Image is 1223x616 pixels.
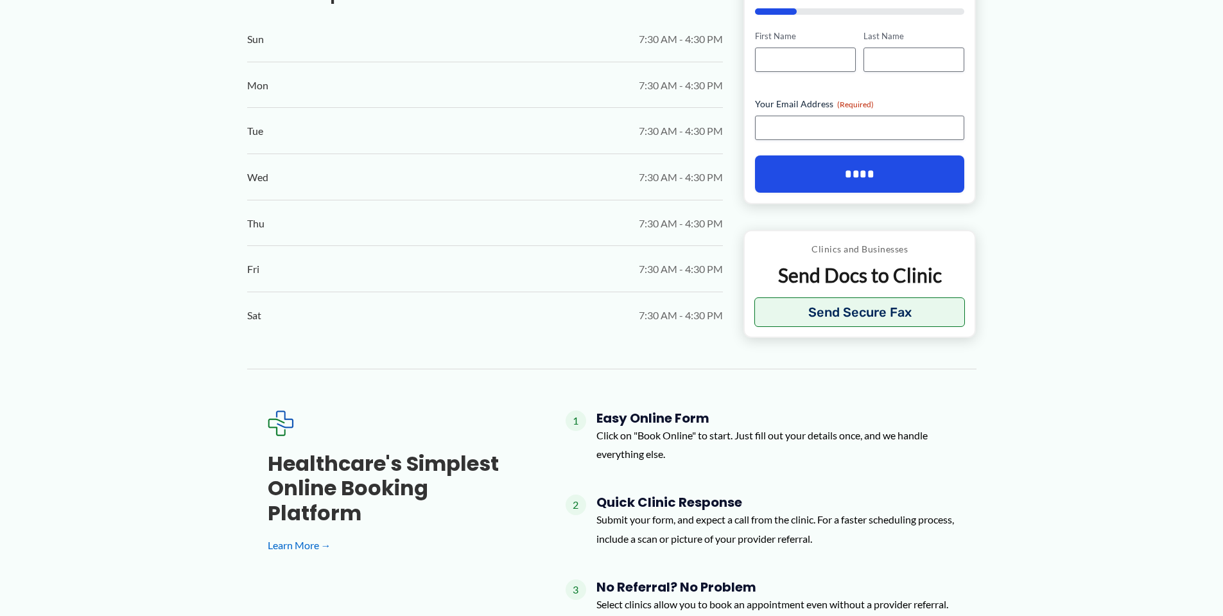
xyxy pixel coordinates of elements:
[596,410,956,426] h4: Easy Online Form
[639,214,723,233] span: 7:30 AM - 4:30 PM
[755,98,965,110] label: Your Email Address
[247,214,265,233] span: Thu
[639,30,723,49] span: 7:30 AM - 4:30 PM
[754,297,966,327] button: Send Secure Fax
[247,306,261,325] span: Sat
[639,76,723,95] span: 7:30 AM - 4:30 PM
[755,30,856,42] label: First Name
[566,410,586,431] span: 1
[639,168,723,187] span: 7:30 AM - 4:30 PM
[596,579,956,595] h4: No Referral? No Problem
[268,452,525,525] h3: Healthcare's simplest online booking platform
[566,495,586,515] span: 2
[596,495,956,510] h4: Quick Clinic Response
[639,260,723,279] span: 7:30 AM - 4:30 PM
[247,76,268,95] span: Mon
[247,121,263,141] span: Tue
[837,100,874,109] span: (Required)
[639,306,723,325] span: 7:30 AM - 4:30 PM
[247,30,264,49] span: Sun
[247,168,268,187] span: Wed
[754,263,966,288] p: Send Docs to Clinic
[596,510,956,548] p: Submit your form, and expect a call from the clinic. For a faster scheduling process, include a s...
[268,410,293,436] img: Expected Healthcare Logo
[268,536,525,555] a: Learn More →
[596,426,956,464] p: Click on "Book Online" to start. Just fill out your details once, and we handle everything else.
[863,30,964,42] label: Last Name
[639,121,723,141] span: 7:30 AM - 4:30 PM
[566,579,586,600] span: 3
[247,260,259,279] span: Fri
[754,241,966,258] p: Clinics and Businesses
